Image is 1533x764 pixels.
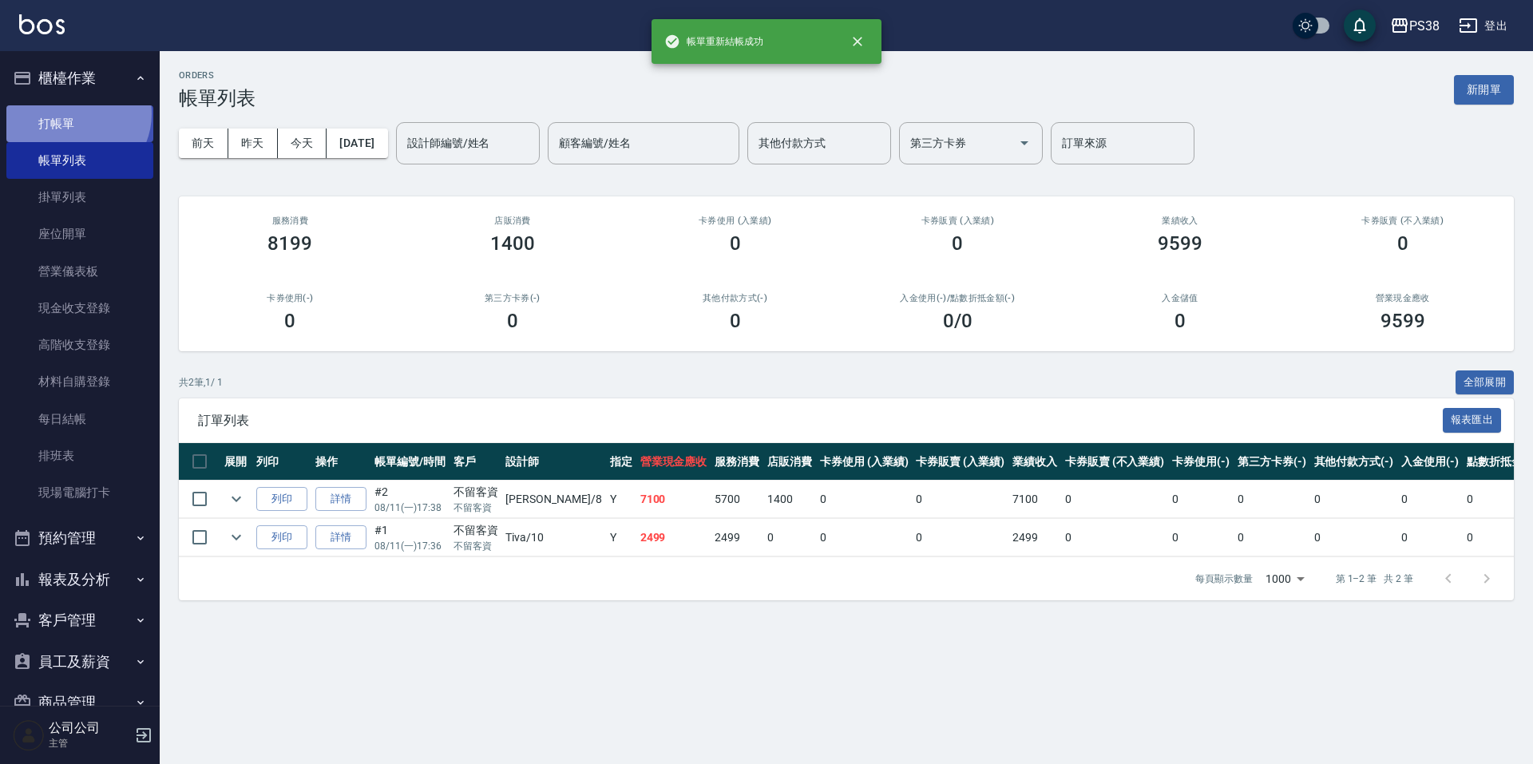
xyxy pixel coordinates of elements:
[606,519,636,556] td: Y
[6,216,153,252] a: 座位開單
[284,310,295,332] h3: 0
[840,24,875,59] button: close
[228,129,278,158] button: 昨天
[6,641,153,683] button: 員工及薪資
[198,216,382,226] h3: 服務消費
[866,216,1050,226] h2: 卡券販賣 (入業績)
[421,293,605,303] h2: 第三方卡券(-)
[6,682,153,723] button: 商品管理
[6,600,153,641] button: 客戶管理
[1454,75,1514,105] button: 新開單
[224,487,248,511] button: expand row
[501,443,605,481] th: 設計師
[421,216,605,226] h2: 店販消費
[1234,481,1310,518] td: 0
[6,290,153,327] a: 現金收支登錄
[327,129,387,158] button: [DATE]
[374,539,446,553] p: 08/11 (一) 17:36
[1008,443,1061,481] th: 業績收入
[636,519,711,556] td: 2499
[256,487,307,512] button: 列印
[1397,519,1463,556] td: 0
[664,34,763,49] span: 帳單重新結帳成功
[763,519,816,556] td: 0
[1234,519,1310,556] td: 0
[6,105,153,142] a: 打帳單
[816,443,913,481] th: 卡券使用 (入業績)
[636,443,711,481] th: 營業現金應收
[1310,481,1398,518] td: 0
[6,437,153,474] a: 排班表
[1168,481,1234,518] td: 0
[454,522,498,539] div: 不留客資
[1158,232,1202,255] h3: 9599
[501,519,605,556] td: Tiva /10
[6,142,153,179] a: 帳單列表
[952,232,963,255] h3: 0
[636,481,711,518] td: 7100
[370,519,450,556] td: #1
[643,216,827,226] h2: 卡券使用 (入業績)
[1397,443,1463,481] th: 入金使用(-)
[6,253,153,290] a: 營業儀表板
[1195,572,1253,586] p: 每頁顯示數量
[1310,443,1398,481] th: 其他付款方式(-)
[374,501,446,515] p: 08/11 (一) 17:38
[711,519,763,556] td: 2499
[490,232,535,255] h3: 1400
[1088,216,1273,226] h2: 業績收入
[311,443,370,481] th: 操作
[1454,81,1514,97] a: 新開單
[1088,293,1273,303] h2: 入金儲值
[711,481,763,518] td: 5700
[606,481,636,518] td: Y
[1397,481,1463,518] td: 0
[816,481,913,518] td: 0
[912,519,1008,556] td: 0
[1384,10,1446,42] button: PS38
[370,443,450,481] th: 帳單編號/時間
[943,310,972,332] h3: 0 /0
[1008,481,1061,518] td: 7100
[6,363,153,400] a: 材料自購登錄
[730,310,741,332] h3: 0
[1168,443,1234,481] th: 卡券使用(-)
[49,736,130,750] p: 主管
[6,559,153,600] button: 報表及分析
[13,719,45,751] img: Person
[606,443,636,481] th: 指定
[454,484,498,501] div: 不留客資
[763,481,816,518] td: 1400
[6,327,153,363] a: 高階收支登錄
[454,539,498,553] p: 不留客資
[198,413,1443,429] span: 訂單列表
[256,525,307,550] button: 列印
[1061,519,1168,556] td: 0
[730,232,741,255] h3: 0
[912,443,1008,481] th: 卡券販賣 (入業績)
[179,70,255,81] h2: ORDERS
[1380,310,1425,332] h3: 9599
[1234,443,1310,481] th: 第三方卡券(-)
[1168,519,1234,556] td: 0
[315,487,366,512] a: 詳情
[315,525,366,550] a: 詳情
[763,443,816,481] th: 店販消費
[1310,293,1495,303] h2: 營業現金應收
[278,129,327,158] button: 今天
[19,14,65,34] img: Logo
[370,481,450,518] td: #2
[179,87,255,109] h3: 帳單列表
[507,310,518,332] h3: 0
[450,443,502,481] th: 客戶
[1397,232,1408,255] h3: 0
[6,57,153,99] button: 櫃檯作業
[501,481,605,518] td: [PERSON_NAME] /8
[816,519,913,556] td: 0
[711,443,763,481] th: 服務消費
[252,443,311,481] th: 列印
[220,443,252,481] th: 展開
[267,232,312,255] h3: 8199
[179,129,228,158] button: 前天
[643,293,827,303] h2: 其他付款方式(-)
